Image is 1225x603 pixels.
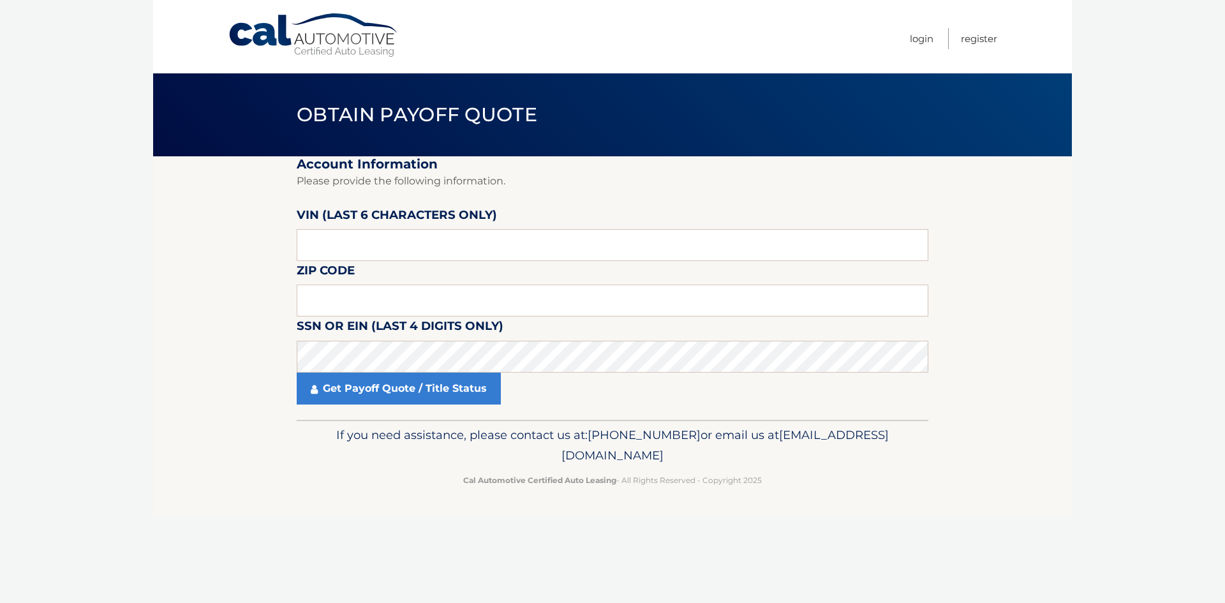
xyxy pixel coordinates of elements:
span: [PHONE_NUMBER] [588,428,701,442]
a: Register [961,28,997,49]
strong: Cal Automotive Certified Auto Leasing [463,475,616,485]
label: SSN or EIN (last 4 digits only) [297,316,503,340]
p: - All Rights Reserved - Copyright 2025 [305,473,920,487]
a: Get Payoff Quote / Title Status [297,373,501,405]
label: Zip Code [297,261,355,285]
label: VIN (last 6 characters only) [297,205,497,229]
h2: Account Information [297,156,928,172]
span: Obtain Payoff Quote [297,103,537,126]
p: If you need assistance, please contact us at: or email us at [305,425,920,466]
a: Cal Automotive [228,13,400,58]
p: Please provide the following information. [297,172,928,190]
a: Login [910,28,933,49]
